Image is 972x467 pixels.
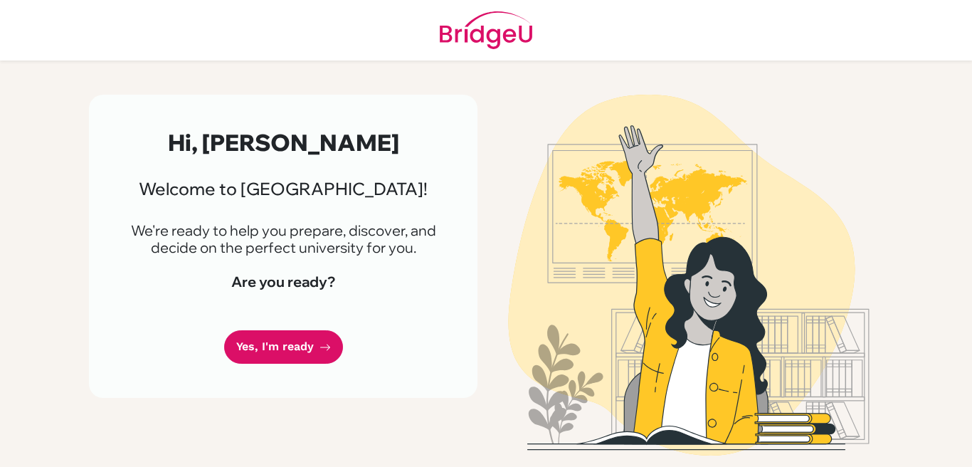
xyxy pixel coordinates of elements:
[880,424,958,460] iframe: Opens a widget where you can find more information
[224,330,343,364] a: Yes, I'm ready
[123,222,443,256] p: We're ready to help you prepare, discover, and decide on the perfect university for you.
[123,179,443,199] h3: Welcome to [GEOGRAPHIC_DATA]!
[123,129,443,156] h2: Hi, [PERSON_NAME]
[123,273,443,290] h4: Are you ready?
